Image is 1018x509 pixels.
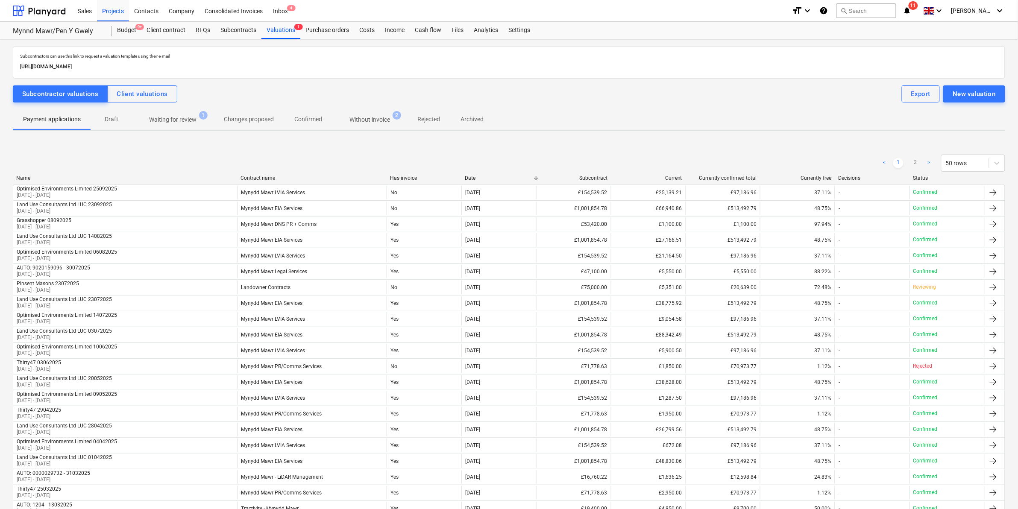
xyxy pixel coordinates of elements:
[814,284,831,290] span: 72.48%
[112,22,141,39] a: Budget9+
[611,233,686,247] div: £27,166.51
[387,296,461,310] div: Yes
[814,253,831,259] span: 37.11%
[814,221,831,227] span: 97.94%
[387,265,461,278] div: Yes
[17,255,117,262] p: [DATE] - [DATE]
[17,328,112,334] div: Land Use Consultants Ltd LUC 03072025
[686,249,760,263] div: £97,186.96
[107,85,177,102] button: Client valuations
[611,423,686,436] div: £26,799.56
[387,360,461,373] div: No
[241,175,383,181] div: Contract name
[17,202,112,208] div: Land Use Consultants Ltd LUC 23092025
[387,233,461,247] div: Yes
[839,427,840,433] div: -
[975,468,1018,509] div: Chat Widget
[686,217,760,231] div: £1,100.00
[410,22,446,39] div: Cash flow
[17,476,90,483] p: [DATE] - [DATE]
[686,312,760,326] div: £97,186.96
[611,439,686,452] div: £672.08
[536,296,611,310] div: £1,001,854.78
[241,316,305,322] div: Mynydd Mawr LVIA Services
[17,407,61,413] div: Thirty47 29042025
[536,439,611,452] div: £154,539.52
[17,249,117,255] div: Optimised Environments Limited 06082025
[686,423,760,436] div: £513,492.79
[536,375,611,389] div: £1,001,854.78
[241,411,322,417] div: Mynydd Mawr PR/Comms Services
[836,3,896,18] button: Search
[913,315,938,322] p: Confirmed
[536,391,611,405] div: £154,539.52
[686,296,760,310] div: £513,492.79
[17,186,117,192] div: Optimised Environments Limited 25092025
[465,316,480,322] div: [DATE]
[17,287,79,294] p: [DATE] - [DATE]
[536,407,611,421] div: £71,778.63
[17,265,90,271] div: AUTO: 9020159096 - 30072025
[469,22,503,39] a: Analytics
[611,186,686,199] div: £25,139.21
[903,6,912,16] i: notifications
[241,490,322,496] div: Mynydd Mawr PR/Comms Services
[839,269,840,275] div: -
[17,239,112,246] p: [DATE] - [DATE]
[934,6,945,16] i: keyboard_arrow_down
[611,217,686,231] div: £1,100.00
[241,205,303,211] div: Mynydd Mawr EIA Services
[241,348,305,354] div: Mynydd Mawr LVIA Services
[387,312,461,326] div: Yes
[924,158,934,168] a: Next page
[536,486,611,500] div: £71,778.63
[814,269,831,275] span: 88.22%
[465,253,480,259] div: [DATE]
[839,458,840,464] div: -
[17,208,112,215] p: [DATE] - [DATE]
[536,328,611,342] div: £1,001,854.78
[387,423,461,436] div: Yes
[461,115,484,124] p: Archived
[17,217,71,223] div: Grasshopper 08092025
[241,221,317,227] div: Mynydd Mawr DNS PR + Comms
[611,375,686,389] div: £38,628.00
[902,85,940,102] button: Export
[913,220,938,228] p: Confirmed
[17,375,112,381] div: Land Use Consultants Ltd LUC 20052025
[814,316,831,322] span: 37.11%
[839,284,840,290] div: -
[17,366,61,373] p: [DATE] - [DATE]
[686,360,760,373] div: £70,973.77
[465,458,480,464] div: [DATE]
[465,427,480,433] div: [DATE]
[913,410,938,417] p: Confirmed
[995,6,1005,16] i: keyboard_arrow_down
[241,379,303,385] div: Mynydd Mawr EIA Services
[387,281,461,294] div: No
[611,328,686,342] div: £88,342.49
[817,411,831,417] span: 1.12%
[417,115,440,124] p: Rejected
[839,332,840,338] div: -
[241,458,303,464] div: Mynydd Mawr EIA Services
[241,300,303,306] div: Mynydd Mawr EIA Services
[611,249,686,263] div: £21,164.50
[611,454,686,468] div: £48,830.06
[387,407,461,421] div: Yes
[913,473,938,480] p: Confirmed
[536,360,611,373] div: £71,778.63
[287,5,296,11] span: 4
[17,192,117,199] p: [DATE] - [DATE]
[536,312,611,326] div: £154,539.52
[191,22,215,39] div: RFQs
[465,379,480,385] div: [DATE]
[839,316,840,322] div: -
[913,189,938,196] p: Confirmed
[611,281,686,294] div: £5,351.00
[465,474,480,480] div: [DATE]
[17,233,112,239] div: Land Use Consultants Ltd LUC 14082025
[913,347,938,354] p: Confirmed
[17,223,71,231] p: [DATE] - [DATE]
[241,363,322,369] div: Mynydd Mawr PR/Comms Services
